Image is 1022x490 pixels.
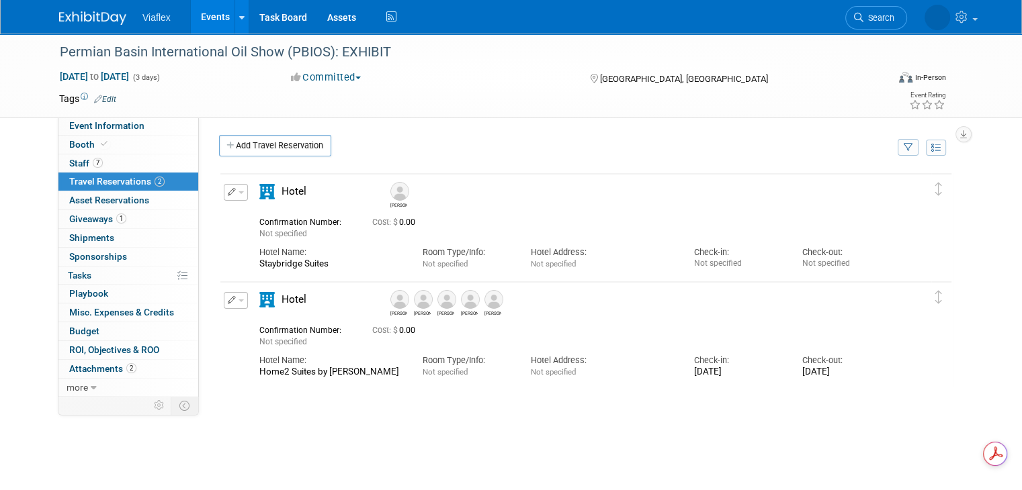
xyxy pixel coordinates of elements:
[422,367,467,377] span: Not specified
[282,293,306,305] span: Hotel
[58,136,198,154] a: Booth
[58,191,198,209] a: Asset Reservations
[461,290,480,309] img: Scott Wickersham
[69,195,149,205] span: Asset Reservations
[259,258,402,270] div: Staybridge Suites
[69,326,99,336] span: Budget
[815,70,946,90] div: Event Format
[69,363,136,374] span: Attachments
[422,259,467,268] span: Not specified
[58,379,198,397] a: more
[390,290,409,309] img: Alex Skousen
[69,307,174,317] span: Misc. Expenses & Credits
[148,397,171,414] td: Personalize Event Tab Strip
[802,246,891,258] div: Check-out:
[437,290,456,309] img: Mike Schwartz
[116,213,126,224] span: 1
[372,217,421,227] span: 0.00
[126,363,136,373] span: 2
[171,397,199,414] td: Toggle Event Tabs
[863,13,894,23] span: Search
[58,173,198,191] a: Travel Reservations2
[531,259,576,268] span: Not specified
[219,135,331,156] a: Add Travel Reservation
[55,40,871,64] div: Permian Basin International Oil Show (PBIOS): EXHIBIT
[88,71,101,82] span: to
[372,326,421,335] span: 0.00
[67,382,88,393] span: more
[68,270,91,281] span: Tasks
[802,354,891,366] div: Check-out:
[69,120,144,131] span: Event Information
[58,154,198,173] a: Staff7
[142,12,171,23] span: Viaflex
[935,291,942,304] i: Click and drag to move item
[437,309,454,316] div: Mike Schwartz
[600,74,768,84] span: [GEOGRAPHIC_DATA], [GEOGRAPHIC_DATA]
[935,183,942,196] i: Click and drag to move item
[58,210,198,228] a: Giveaways1
[694,366,783,378] div: [DATE]
[94,95,116,104] a: Edit
[259,229,307,238] span: Not specified
[58,266,198,285] a: Tasks
[925,5,950,30] img: Deb Johnson
[101,140,108,148] i: Booth reservation complete
[59,92,116,105] td: Tags
[461,309,478,316] div: Scott Wickersham
[484,309,501,316] div: Wade Holt
[69,213,126,224] span: Giveaways
[58,341,198,359] a: ROI, Objectives & ROO
[694,246,783,258] div: Check-in:
[458,290,481,316] div: Scott Wickersham
[914,72,946,83] div: In-Person
[155,177,165,187] span: 2
[909,92,945,99] div: Event Rating
[93,158,103,168] span: 7
[259,246,402,258] div: Hotel Name:
[422,246,511,258] div: Room Type/Info:
[58,322,198,340] a: Budget
[531,246,673,258] div: Hotel Address:
[372,217,399,227] span: Cost: $
[58,248,198,266] a: Sponsorships
[69,251,127,262] span: Sponsorships
[132,73,160,82] span: (3 days)
[69,288,108,299] span: Playbook
[259,337,307,346] span: Not specified
[69,158,103,168] span: Staff
[390,309,407,316] div: Alex Skousen
[694,354,783,366] div: Check-in:
[411,290,434,316] div: Jennifer Beard
[694,258,783,268] div: Not specified
[414,309,431,316] div: Jennifer Beard
[802,366,891,378] div: [DATE]
[59,70,130,83] span: [DATE] [DATE]
[372,326,399,335] span: Cost: $
[286,70,366,85] button: Committed
[899,72,912,83] img: Format-Inperson.png
[58,229,198,247] a: Shipments
[422,354,511,366] div: Room Type/Info:
[259,184,275,199] i: Hotel
[259,213,352,228] div: Confirmation Number:
[481,290,505,316] div: Wade Holt
[531,367,576,377] span: Not specified
[69,344,159,355] span: ROI, Objectives & ROO
[387,182,411,208] div: Terry Rosenboom
[259,366,402,378] div: Home2 Suites by [PERSON_NAME]
[259,322,352,336] div: Confirmation Number:
[58,285,198,303] a: Playbook
[259,354,402,366] div: Hotel Name:
[434,290,458,316] div: Mike Schwartz
[390,201,407,208] div: Terry Rosenboom
[802,258,891,268] div: Not specified
[58,360,198,378] a: Attachments2
[69,176,165,187] span: Travel Reservations
[414,290,433,309] img: Jennifer Beard
[69,139,110,150] span: Booth
[484,290,503,309] img: Wade Holt
[904,144,913,152] i: Filter by Traveler
[531,354,673,366] div: Hotel Address:
[69,232,114,243] span: Shipments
